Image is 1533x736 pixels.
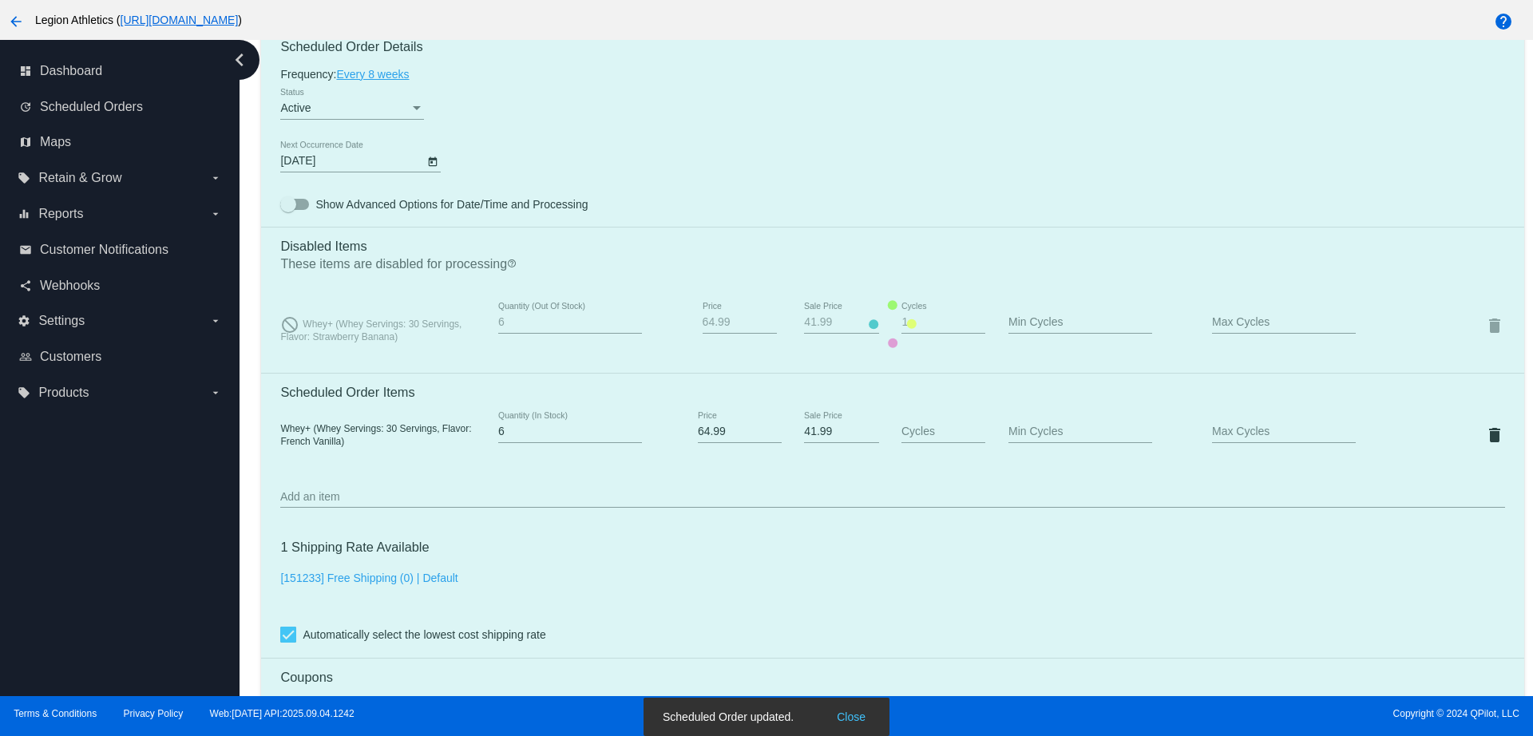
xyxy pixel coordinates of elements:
a: Terms & Conditions [14,708,97,719]
i: map [19,136,32,148]
span: Maps [40,135,71,149]
a: update Scheduled Orders [19,94,222,120]
mat-icon: help [1494,12,1513,31]
i: dashboard [19,65,32,77]
span: Legion Athletics ( ) [35,14,242,26]
mat-icon: arrow_back [6,12,26,31]
i: arrow_drop_down [209,386,222,399]
simple-snack-bar: Scheduled Order updated. [663,709,870,725]
a: share Webhooks [19,273,222,299]
a: dashboard Dashboard [19,58,222,84]
i: equalizer [18,208,30,220]
i: arrow_drop_down [209,208,222,220]
span: Retain & Grow [38,171,121,185]
i: chevron_left [227,47,252,73]
span: Reports [38,207,83,221]
span: Customer Notifications [40,243,168,257]
i: people_outline [19,350,32,363]
a: Web:[DATE] API:2025.09.04.1242 [210,708,355,719]
span: Customers [40,350,101,364]
a: email Customer Notifications [19,237,222,263]
i: arrow_drop_down [209,172,222,184]
span: Scheduled Orders [40,100,143,114]
span: Settings [38,314,85,328]
button: Close [832,709,870,725]
a: Privacy Policy [124,708,184,719]
span: Webhooks [40,279,100,293]
a: [URL][DOMAIN_NAME] [121,14,239,26]
i: local_offer [18,172,30,184]
a: people_outline Customers [19,344,222,370]
i: share [19,279,32,292]
i: settings [18,315,30,327]
i: local_offer [18,386,30,399]
span: Copyright © 2024 QPilot, LLC [780,708,1519,719]
span: Dashboard [40,64,102,78]
i: update [19,101,32,113]
i: arrow_drop_down [209,315,222,327]
a: map Maps [19,129,222,155]
span: Products [38,386,89,400]
i: email [19,243,32,256]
